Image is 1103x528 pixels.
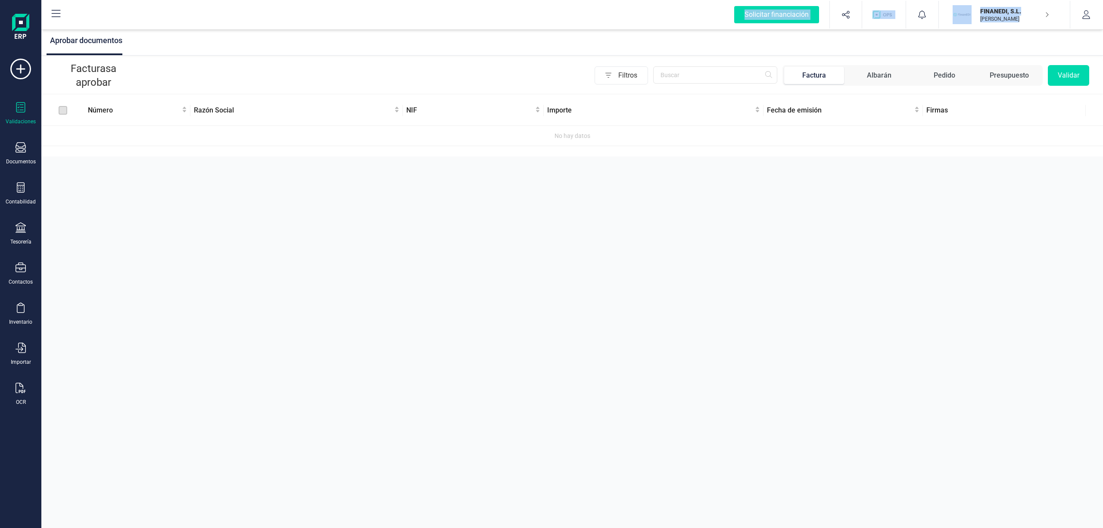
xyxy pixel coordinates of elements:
[949,1,1059,28] button: FIFINANEDI, S.L.[PERSON_NAME]
[990,70,1029,81] div: Presupuesto
[802,70,826,81] div: Factura
[16,399,26,406] div: OCR
[406,105,533,116] span: NIF
[1048,65,1089,86] button: Validar
[980,7,1049,16] p: FINANEDI, S.L.
[953,5,972,24] img: FI
[980,16,1049,22] p: [PERSON_NAME]
[923,95,1086,126] th: Firmas
[6,198,36,205] div: Contabilidad
[11,359,31,366] div: Importar
[12,14,29,41] img: Logo Finanedi
[88,105,180,116] span: Número
[9,278,33,285] div: Contactos
[6,118,36,125] div: Validaciones
[724,1,829,28] button: Solicitar financiación
[9,319,32,325] div: Inventario
[872,10,895,19] img: Logo de OPS
[194,105,393,116] span: Razón Social
[45,131,1100,141] div: No hay datos
[55,62,132,89] p: Facturas a aprobar
[734,6,819,23] div: Solicitar financiación
[618,67,648,84] span: Filtros
[6,158,36,165] div: Documentos
[547,105,753,116] span: Importe
[595,66,648,84] button: Filtros
[867,1,900,28] button: Logo de OPS
[867,70,891,81] div: Albarán
[767,105,913,116] span: Fecha de emisión
[10,238,31,245] div: Tesorería
[50,36,122,45] span: Aprobar documentos
[653,66,777,84] input: Buscar
[934,70,955,81] div: Pedido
